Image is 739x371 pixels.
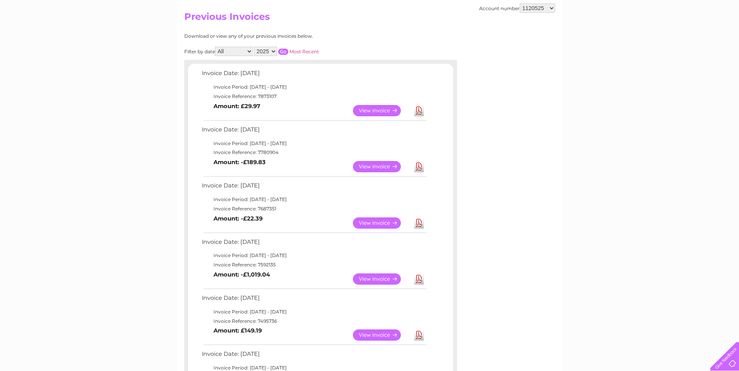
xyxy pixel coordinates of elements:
[414,105,424,116] a: Download
[602,33,617,39] a: Water
[414,161,424,172] a: Download
[213,271,270,278] b: Amount: -£1,019.04
[184,33,389,39] div: Download or view any of your previous invoices below.
[200,349,428,363] td: Invoice Date: [DATE]
[213,327,262,334] b: Amount: £149.19
[26,20,65,44] img: logo.png
[687,33,706,39] a: Contact
[414,329,424,341] a: Download
[200,68,428,82] td: Invoice Date: [DATE]
[184,47,389,56] div: Filter by date
[592,4,646,14] a: 0333 014 3131
[671,33,683,39] a: Blog
[353,161,410,172] a: View
[479,3,555,13] div: Account number
[184,11,555,26] h2: Previous Invoices
[200,317,428,326] td: Invoice Reference: 7495736
[200,195,428,204] td: Invoice Period: [DATE] - [DATE]
[200,92,428,101] td: Invoice Reference: 7873107
[200,251,428,260] td: Invoice Period: [DATE] - [DATE]
[200,307,428,317] td: Invoice Period: [DATE] - [DATE]
[186,4,554,38] div: Clear Business is a trading name of Verastar Limited (registered in [GEOGRAPHIC_DATA] No. 3667643...
[353,217,410,229] a: View
[414,273,424,285] a: Download
[213,159,266,166] b: Amount: -£189.83
[213,215,263,222] b: Amount: -£22.39
[353,105,410,116] a: View
[621,33,638,39] a: Energy
[200,139,428,148] td: Invoice Period: [DATE] - [DATE]
[200,148,428,157] td: Invoice Reference: 7780904
[200,180,428,195] td: Invoice Date: [DATE]
[289,49,319,54] a: Most Recent
[200,293,428,307] td: Invoice Date: [DATE]
[643,33,667,39] a: Telecoms
[200,260,428,269] td: Invoice Reference: 7592135
[213,103,260,110] b: Amount: £29.97
[200,204,428,213] td: Invoice Reference: 7687351
[200,82,428,92] td: Invoice Period: [DATE] - [DATE]
[200,124,428,139] td: Invoice Date: [DATE]
[713,33,732,39] a: Log out
[353,273,410,285] a: View
[200,237,428,251] td: Invoice Date: [DATE]
[414,217,424,229] a: Download
[353,329,410,341] a: View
